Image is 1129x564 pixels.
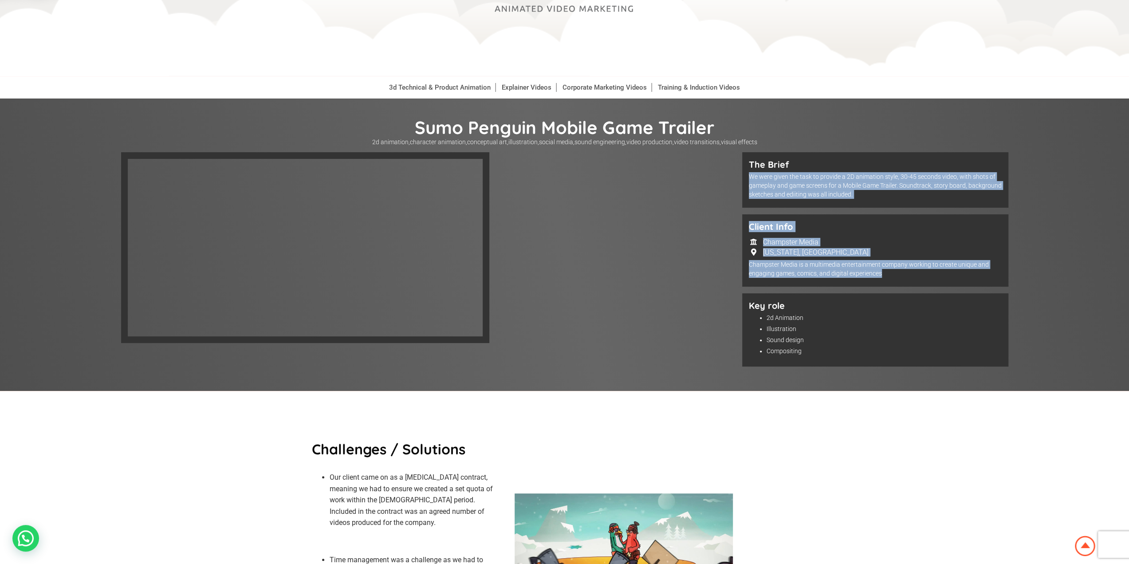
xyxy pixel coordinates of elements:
li: 2d Animation [767,313,1002,322]
li: Compositing [767,347,1002,355]
li: Illustration [767,324,1002,333]
a: illustration [508,138,538,146]
h1: Sumo Penguin Mobile Game Trailer [121,116,1008,138]
h5: Key role [749,300,1002,311]
h5: The Brief [749,159,1002,170]
p: , , , , , , , , [121,138,1008,146]
a: conceptual art [467,138,507,146]
p: We were given the task to provide a 2D animation style, 30-45 seconds video, with shots of gamepl... [749,172,1002,199]
a: character animation [410,138,466,146]
a: 3d Technical & Product Animation [385,83,496,92]
span: Our client came on as a [MEDICAL_DATA] contract, meaning we had to ensure we created a set quota ... [330,473,493,527]
td: [US_STATE], [GEOGRAPHIC_DATA] [763,248,869,257]
a: Training & Induction Videos [653,83,744,92]
a: sound engineering [574,138,625,146]
a: Explainer Videos [497,83,556,92]
h6: Challenges / Solutions [312,442,494,456]
a: 2d animation [372,138,409,146]
li: Sound design [767,335,1002,344]
td: Champster Media [763,237,869,247]
p: Champster Media is a multimedia entertainment company working to create unique and engaging games... [749,260,1002,278]
h5: Client Info [749,221,1002,232]
a: Corporate Marketing Videos [558,83,652,92]
a: video transitions [674,138,720,146]
a: social media [539,138,573,146]
a: video production [626,138,673,146]
a: visual effects [721,138,757,146]
img: Animation Studio South Africa [1073,534,1097,558]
